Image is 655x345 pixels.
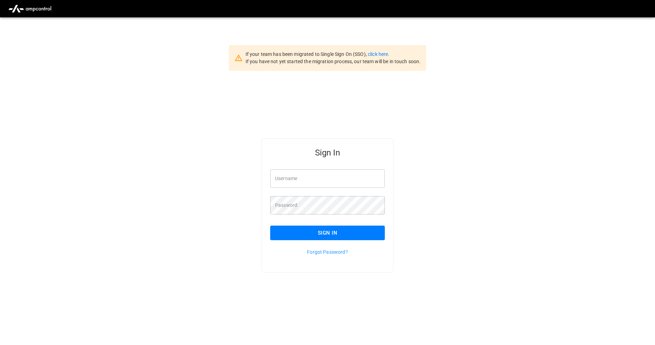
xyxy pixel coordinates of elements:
[368,51,389,57] a: click here.
[270,147,385,158] h5: Sign In
[246,59,421,64] span: If you have not yet started the migration process, our team will be in touch soon.
[246,51,368,57] span: If your team has been migrated to Single Sign On (SSO),
[270,226,385,240] button: Sign In
[270,249,385,255] p: Forgot Password?
[6,2,54,15] img: ampcontrol.io logo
